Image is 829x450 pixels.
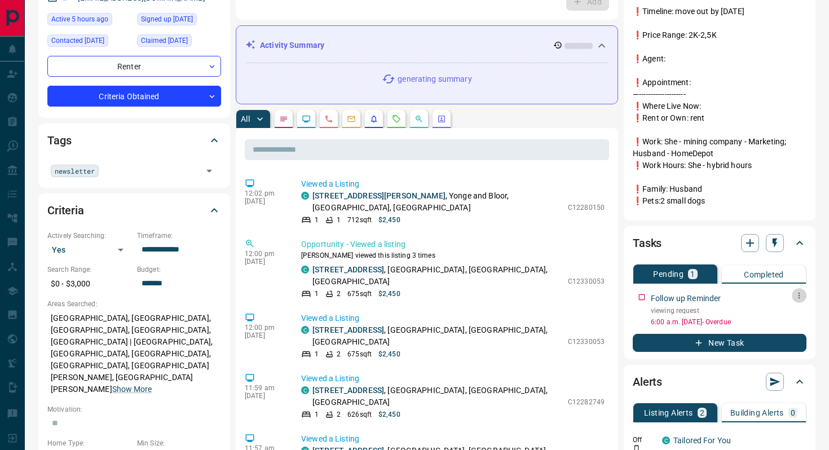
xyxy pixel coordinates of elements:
[51,35,104,46] span: Contacted [DATE]
[673,436,731,445] a: Tailored For You
[137,231,221,241] p: Timeframe:
[347,215,372,225] p: 712 sqft
[312,325,384,334] a: [STREET_ADDRESS]
[568,337,605,347] p: C12330053
[279,114,288,123] svg: Notes
[245,197,284,205] p: [DATE]
[245,332,284,339] p: [DATE]
[301,239,605,250] p: Opportunity - Viewed a listing
[301,312,605,324] p: Viewed a Listing
[378,349,400,359] p: $2,450
[633,435,655,445] p: Off
[651,317,806,327] p: 6:00 a.m. [DATE] - Overdue
[312,191,446,200] a: [STREET_ADDRESS][PERSON_NAME]
[369,114,378,123] svg: Listing Alerts
[633,230,806,257] div: Tasks
[662,436,670,444] div: condos.ca
[337,349,341,359] p: 2
[651,306,806,316] p: viewing request
[245,250,284,258] p: 12:00 pm
[47,201,84,219] h2: Criteria
[141,14,193,25] span: Signed up [DATE]
[47,241,131,259] div: Yes
[312,190,562,214] p: , Yonge and Bloor, [GEOGRAPHIC_DATA], [GEOGRAPHIC_DATA]
[47,131,71,149] h2: Tags
[47,197,221,224] div: Criteria
[301,433,605,445] p: Viewed a Listing
[47,438,131,448] p: Home Type:
[301,386,309,394] div: condos.ca
[568,397,605,407] p: C12282749
[301,326,309,334] div: condos.ca
[245,392,284,400] p: [DATE]
[437,114,446,123] svg: Agent Actions
[744,271,784,279] p: Completed
[347,409,372,420] p: 626 sqft
[568,202,605,213] p: C12280150
[337,409,341,420] p: 2
[312,324,562,348] p: , [GEOGRAPHIC_DATA], [GEOGRAPHIC_DATA], [GEOGRAPHIC_DATA]
[791,409,795,417] p: 0
[302,114,311,123] svg: Lead Browsing Activity
[51,14,108,25] span: Active 5 hours ago
[47,231,131,241] p: Actively Searching:
[47,56,221,77] div: Renter
[378,215,400,225] p: $2,450
[47,299,221,309] p: Areas Searched:
[653,270,684,278] p: Pending
[245,384,284,392] p: 11:59 am
[112,383,152,395] button: Show More
[137,438,221,448] p: Min Size:
[47,404,221,414] p: Motivation:
[312,264,562,288] p: , [GEOGRAPHIC_DATA], [GEOGRAPHIC_DATA], [GEOGRAPHIC_DATA]
[644,409,693,417] p: Listing Alerts
[315,409,319,420] p: 1
[301,178,605,190] p: Viewed a Listing
[414,114,424,123] svg: Opportunities
[47,13,131,29] div: Mon Aug 18 2025
[312,386,384,395] a: [STREET_ADDRESS]
[324,114,333,123] svg: Calls
[55,165,95,177] span: newsletter
[633,373,662,391] h2: Alerts
[337,215,341,225] p: 1
[245,324,284,332] p: 12:00 pm
[337,289,341,299] p: 2
[47,309,221,399] p: [GEOGRAPHIC_DATA], [GEOGRAPHIC_DATA], [GEOGRAPHIC_DATA], [GEOGRAPHIC_DATA], [GEOGRAPHIC_DATA] | [...
[700,409,704,417] p: 2
[568,276,605,286] p: C12330053
[347,349,372,359] p: 675 sqft
[245,258,284,266] p: [DATE]
[137,264,221,275] p: Budget:
[301,192,309,200] div: condos.ca
[245,35,608,56] div: Activity Summary
[241,115,250,123] p: All
[312,265,384,274] a: [STREET_ADDRESS]
[301,266,309,273] div: condos.ca
[141,35,188,46] span: Claimed [DATE]
[633,234,662,252] h2: Tasks
[392,114,401,123] svg: Requests
[651,293,721,305] p: Follow up Reminder
[47,127,221,154] div: Tags
[347,114,356,123] svg: Emails
[378,289,400,299] p: $2,450
[137,13,221,29] div: Wed Nov 30 2022
[47,264,131,275] p: Search Range:
[315,349,319,359] p: 1
[301,250,605,261] p: [PERSON_NAME] viewed this listing 3 times
[201,163,217,179] button: Open
[312,385,562,408] p: , [GEOGRAPHIC_DATA], [GEOGRAPHIC_DATA], [GEOGRAPHIC_DATA]
[633,368,806,395] div: Alerts
[301,373,605,385] p: Viewed a Listing
[260,39,324,51] p: Activity Summary
[633,334,806,352] button: New Task
[315,215,319,225] p: 1
[315,289,319,299] p: 1
[347,289,372,299] p: 675 sqft
[47,86,221,107] div: Criteria Obtained
[47,275,131,293] p: $0 - $3,000
[398,73,471,85] p: generating summary
[730,409,784,417] p: Building Alerts
[378,409,400,420] p: $2,450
